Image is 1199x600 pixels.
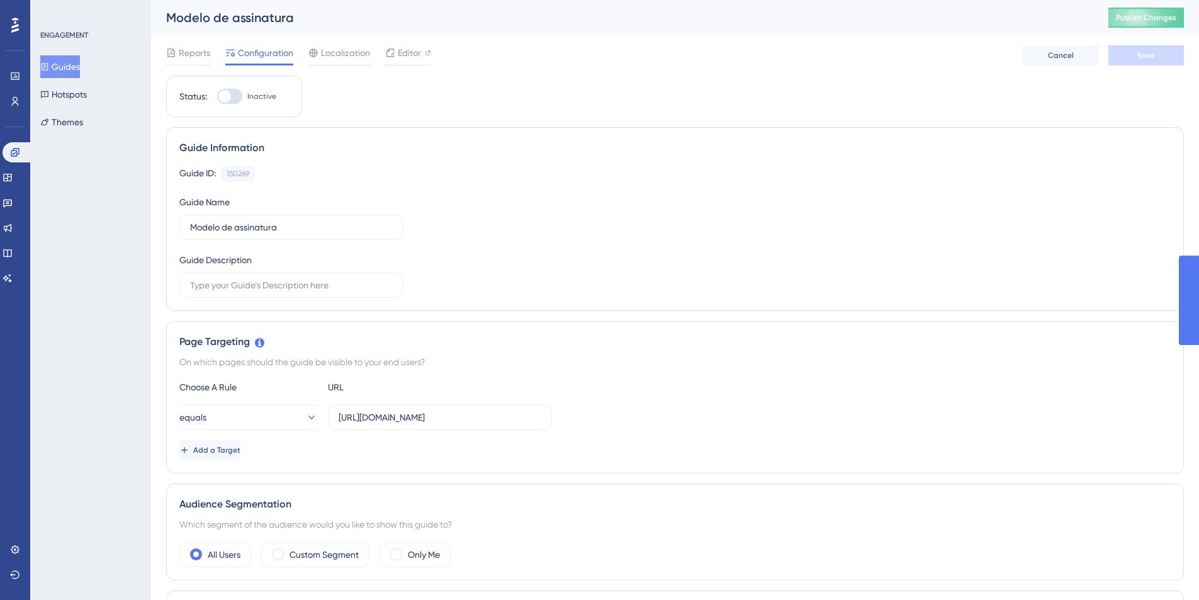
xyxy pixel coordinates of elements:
button: Themes [40,111,83,133]
span: equals [179,410,206,425]
div: Guide ID: [179,166,216,182]
div: Modelo de assinatura [166,9,1077,26]
button: Publish Changes [1108,8,1184,28]
div: Guide Description [179,252,252,268]
div: Guide Information [179,140,1171,156]
button: Hotspots [40,83,87,106]
span: Add a Target [193,445,240,455]
label: Only Me [408,547,440,562]
label: All Users [208,547,240,562]
div: Choose A Rule [179,380,318,395]
span: Save [1137,50,1155,60]
div: Guide Name [179,195,230,210]
button: Save [1108,45,1184,65]
span: Editor [398,45,421,60]
span: Cancel [1048,50,1074,60]
div: Page Targeting [179,334,1171,349]
span: Reports [179,45,210,60]
button: Add a Target [179,440,240,460]
button: Cancel [1023,45,1098,65]
span: Publish Changes [1116,13,1176,23]
input: Type your Guide’s Description here [190,278,393,292]
span: Inactive [247,91,276,101]
iframe: UserGuiding AI Assistant Launcher [1146,550,1184,588]
input: yourwebsite.com/path [339,410,541,424]
div: Audience Segmentation [179,497,1171,512]
div: On which pages should the guide be visible to your end users? [179,354,1171,370]
input: Type your Guide’s Name here [190,220,393,234]
button: Guides [40,55,80,78]
div: Which segment of the audience would you like to show this guide to? [179,517,1171,532]
span: Localization [321,45,370,60]
div: URL [328,380,466,395]
label: Custom Segment [290,547,359,562]
span: Configuration [238,45,293,60]
button: equals [179,405,318,430]
div: Status: [179,89,207,104]
div: ENGAGEMENT [40,30,88,40]
div: 150269 [227,169,249,179]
